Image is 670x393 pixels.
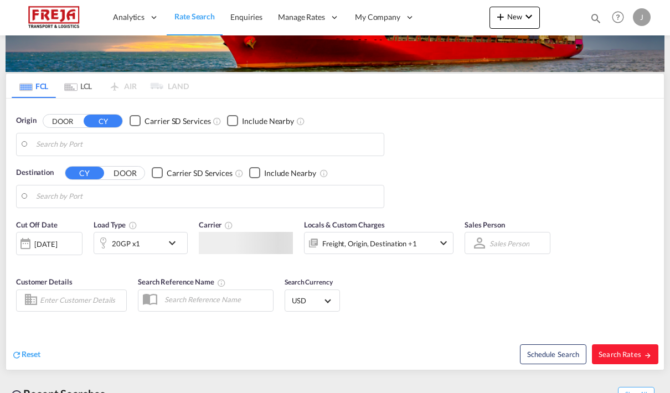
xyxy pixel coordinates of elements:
[17,5,91,30] img: 586607c025bf11f083711d99603023e7.png
[16,115,36,126] span: Origin
[322,236,417,251] div: Freight Origin Destination Factory Stuffing
[590,12,602,24] md-icon: icon-magnify
[16,220,58,229] span: Cut Off Date
[16,232,83,255] div: [DATE]
[166,236,184,250] md-icon: icon-chevron-down
[278,12,325,23] span: Manage Rates
[12,349,40,361] div: icon-refreshReset
[217,278,226,287] md-icon: Your search will be saved by the below given name
[43,115,82,127] button: DOOR
[94,220,137,229] span: Load Type
[128,221,137,230] md-icon: icon-information-outline
[174,12,215,21] span: Rate Search
[522,10,535,23] md-icon: icon-chevron-down
[34,239,57,249] div: [DATE]
[609,8,627,27] span: Help
[12,74,56,98] md-tab-item: FCL
[65,167,104,179] button: CY
[494,10,507,23] md-icon: icon-plus 400-fg
[592,344,658,364] button: Search Ratesicon-arrow-right
[84,115,122,127] button: CY
[36,136,378,153] input: Search by Port
[167,168,233,179] div: Carrier SD Services
[159,291,273,308] input: Search Reference Name
[12,74,189,98] md-pagination-wrapper: Use the left and right arrow keys to navigate between tabs
[6,99,664,370] div: Origin DOOR CY Checkbox No InkUnchecked: Search for CY (Container Yard) services for all selected...
[489,7,540,29] button: icon-plus 400-fgNewicon-chevron-down
[213,117,221,126] md-icon: Unchecked: Search for CY (Container Yard) services for all selected carriers.Checked : Search for...
[355,12,400,23] span: My Company
[465,220,505,229] span: Sales Person
[249,167,316,179] md-checkbox: Checkbox No Ink
[285,278,333,286] span: Search Currency
[488,235,530,251] md-select: Sales Person
[227,115,294,127] md-checkbox: Checkbox No Ink
[130,115,210,127] md-checkbox: Checkbox No Ink
[304,220,385,229] span: Locals & Custom Charges
[291,293,334,309] md-select: Select Currency: $ USDUnited States Dollar
[609,8,633,28] div: Help
[644,351,652,359] md-icon: icon-arrow-right
[12,350,22,360] md-icon: icon-refresh
[224,221,233,230] md-icon: The selected Trucker/Carrierwill be displayed in the rate results If the rates are from another f...
[106,167,145,179] button: DOOR
[22,349,40,359] span: Reset
[94,232,188,254] div: 20GP x1icon-chevron-down
[599,350,652,359] span: Search Rates
[235,169,244,178] md-icon: Unchecked: Search for CY (Container Yard) services for all selected carriers.Checked : Search for...
[296,117,305,126] md-icon: Unchecked: Ignores neighbouring ports when fetching rates.Checked : Includes neighbouring ports w...
[16,167,54,178] span: Destination
[520,344,586,364] button: Note: By default Schedule search will only considerorigin ports, destination ports and cut off da...
[112,236,140,251] div: 20GP x1
[199,220,233,229] span: Carrier
[145,116,210,127] div: Carrier SD Services
[242,116,294,127] div: Include Nearby
[633,8,651,26] div: J
[16,277,72,286] span: Customer Details
[152,167,233,179] md-checkbox: Checkbox No Ink
[494,12,535,21] span: New
[590,12,602,29] div: icon-magnify
[36,188,378,205] input: Search by Port
[138,277,226,286] span: Search Reference Name
[16,254,24,269] md-datepicker: Select
[56,74,100,98] md-tab-item: LCL
[113,12,145,23] span: Analytics
[230,12,262,22] span: Enquiries
[292,296,323,306] span: USD
[437,236,450,250] md-icon: icon-chevron-down
[40,292,123,309] input: Enter Customer Details
[264,168,316,179] div: Include Nearby
[304,232,453,254] div: Freight Origin Destination Factory Stuffingicon-chevron-down
[319,169,328,178] md-icon: Unchecked: Ignores neighbouring ports when fetching rates.Checked : Includes neighbouring ports w...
